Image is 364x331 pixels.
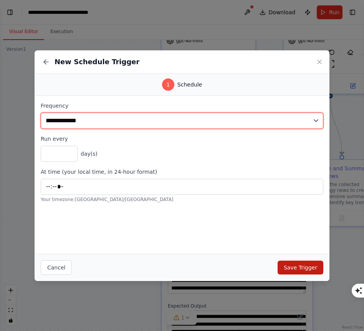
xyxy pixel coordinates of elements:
label: At time (your local time, in 24-hour format) [41,168,323,176]
p: Your timezone: [GEOGRAPHIC_DATA]/[GEOGRAPHIC_DATA] [41,196,323,203]
div: 1 [162,78,174,91]
h2: New Schedule Trigger [55,57,139,67]
button: Cancel [41,260,72,275]
span: Schedule [177,81,202,88]
span: day(s) [81,150,98,158]
label: Frequency [41,102,323,110]
label: Run every [41,135,323,143]
button: Save Trigger [278,261,323,274]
